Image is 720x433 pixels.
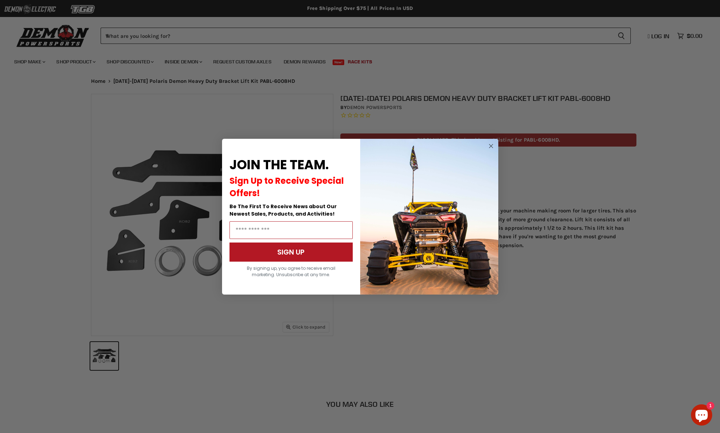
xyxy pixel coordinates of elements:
[229,156,329,174] span: JOIN THE TEAM.
[360,139,498,295] img: a9095488-b6e7-41ba-879d-588abfab540b.jpeg
[689,404,714,427] inbox-online-store-chat: Shopify online store chat
[229,203,337,217] span: Be The First To Receive News about Our Newest Sales, Products, and Activities!
[247,265,335,278] span: By signing up, you agree to receive email marketing. Unsubscribe at any time.
[229,175,344,199] span: Sign Up to Receive Special Offers!
[487,142,495,150] button: Close dialog
[229,221,353,239] input: Email Address
[229,243,353,262] button: SIGN UP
